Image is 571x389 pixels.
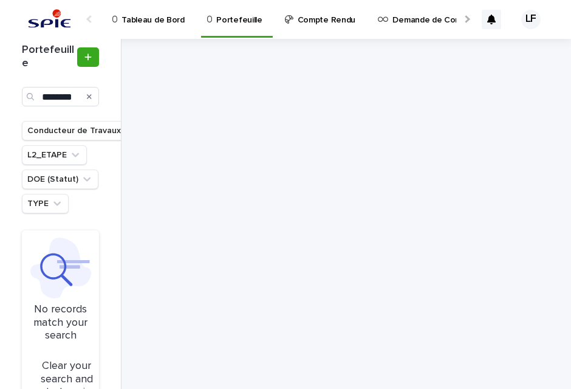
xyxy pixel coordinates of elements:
[22,170,98,189] button: DOE (Statut)
[22,194,69,213] button: TYPE
[22,145,87,165] button: L2_ETAPE
[22,87,99,106] input: Search
[29,303,92,343] p: No records match your search
[22,44,75,70] h1: Portefeuille
[22,121,141,140] button: Conducteur de Travaux
[521,10,541,29] div: LF
[24,7,75,32] img: svstPd6MQfCT1uX1QGkG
